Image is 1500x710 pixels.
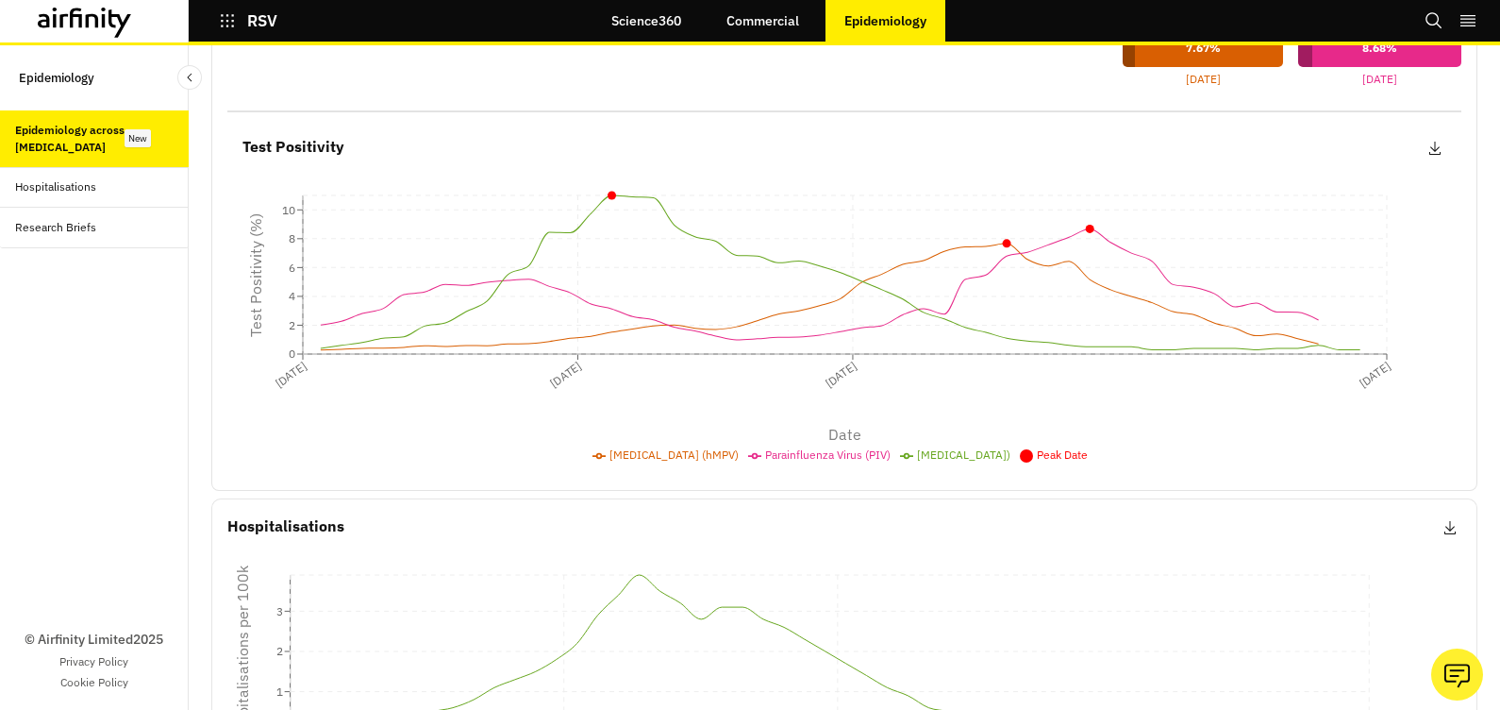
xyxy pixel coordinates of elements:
tspan: Date [828,425,861,444]
tspan: Test Positivity (%) [246,213,265,337]
p: 7.67 % [1137,40,1269,57]
span: [MEDICAL_DATA] (hMPV) [609,448,739,462]
a: Privacy Policy [59,653,128,670]
tspan: 6 [289,261,295,275]
button: Search [1425,5,1443,37]
p: © Airfinity Limited 2025 [25,630,163,650]
p: [DATE] [1362,71,1397,88]
a: Cookie Policy [60,674,128,691]
p: Epidemiology [19,60,94,95]
tspan: [DATE] [1357,359,1393,391]
tspan: 2 [289,318,295,332]
div: New [125,129,151,147]
tspan: [DATE] [823,359,859,391]
p: 8.68 % [1312,40,1447,57]
tspan: 3 [276,604,283,618]
p: Test Positivity [242,135,344,160]
button: Close Sidebar [177,65,202,90]
p: [DATE] [1186,71,1221,88]
tspan: 10 [282,203,295,217]
tspan: 8 [289,231,295,245]
span: Parainfluenza Virus (PIV) [765,448,891,462]
tspan: [DATE] [273,359,309,391]
p: Hospitalisations [227,515,344,539]
div: Epidemiology across [MEDICAL_DATA] [15,122,128,156]
span: Peak Date [1037,448,1088,462]
div: Research Briefs [15,219,96,236]
tspan: 4 [289,289,295,303]
button: Ask our analysts [1431,649,1483,701]
p: RSV [247,12,277,29]
span: [MEDICAL_DATA]) [917,448,1010,462]
tspan: [DATE] [547,359,584,391]
tspan: 2 [276,644,283,658]
tspan: 0 [289,347,295,361]
button: RSV [219,5,277,37]
p: Epidemiology [844,13,926,28]
div: Hospitalisations [15,178,96,195]
tspan: 1 [276,685,283,699]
